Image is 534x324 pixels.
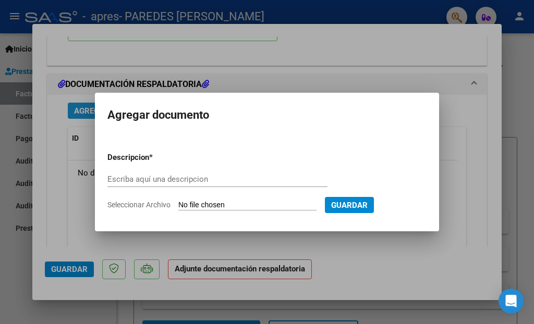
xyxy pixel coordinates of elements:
[107,201,171,209] span: Seleccionar Archivo
[499,289,524,314] div: Open Intercom Messenger
[107,152,203,164] p: Descripcion
[107,105,427,125] h2: Agregar documento
[331,201,368,210] span: Guardar
[325,197,374,213] button: Guardar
